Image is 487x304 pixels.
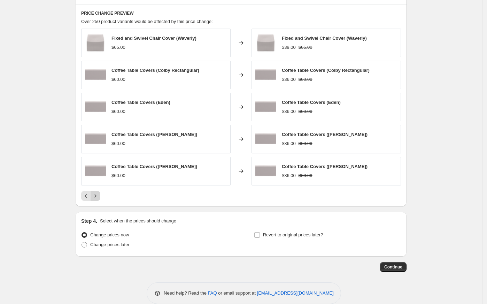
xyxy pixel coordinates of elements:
[111,132,197,137] span: Coffee Table Covers ([PERSON_NAME])
[111,140,125,147] div: $60.00
[299,44,312,51] strike: $65.00
[85,97,106,117] img: COFFEETABLECOVERS_80x.png
[282,172,296,179] div: $36.00
[282,68,370,73] span: Coffee Table Covers (Colby Rectangular)
[111,172,125,179] div: $60.00
[282,140,296,147] div: $36.00
[81,191,91,201] button: Previous
[91,191,100,201] button: Next
[282,132,368,137] span: Coffee Table Covers ([PERSON_NAME])
[255,161,276,182] img: COFFEETABLECOVERS_80x.png
[90,232,129,237] span: Change prices now
[81,19,213,24] span: Over 250 product variants would be affected by this price change:
[111,36,196,41] span: Fixed and Swivel Chair Cover (Waverly)
[81,191,100,201] nav: Pagination
[380,262,407,272] button: Continue
[164,290,208,296] span: Need help? Read the
[90,242,130,247] span: Change prices later
[85,64,106,85] img: COFFEETABLECOVERS_80x.png
[255,97,276,117] img: COFFEETABLECOVERS_80x.png
[299,172,312,179] strike: $60.00
[111,108,125,115] div: $60.00
[257,290,334,296] a: [EMAIL_ADDRESS][DOMAIN_NAME]
[111,100,170,105] span: Coffee Table Covers (Eden)
[282,108,296,115] div: $36.00
[255,32,276,53] img: CHAIRCOVERS_80x.png
[255,64,276,85] img: COFFEETABLECOVERS_80x.png
[111,68,199,73] span: Coffee Table Covers (Colby Rectangular)
[299,76,312,83] strike: $60.00
[282,44,296,51] div: $39.00
[384,264,402,270] span: Continue
[282,100,341,105] span: Coffee Table Covers (Eden)
[111,76,125,83] div: $60.00
[255,129,276,150] img: COFFEETABLECOVERS_80x.png
[299,140,312,147] strike: $60.00
[299,108,312,115] strike: $60.00
[81,218,97,225] h2: Step 4.
[111,44,125,51] div: $65.00
[85,129,106,150] img: COFFEETABLECOVERS_80x.png
[85,32,106,53] img: CHAIRCOVERS_80x.png
[111,164,197,169] span: Coffee Table Covers ([PERSON_NAME])
[282,36,367,41] span: Fixed and Swivel Chair Cover (Waverly)
[282,76,296,83] div: $36.00
[81,10,401,16] h6: PRICE CHANGE PREVIEW
[208,290,217,296] a: FAQ
[85,161,106,182] img: COFFEETABLECOVERS_80x.png
[282,164,368,169] span: Coffee Table Covers ([PERSON_NAME])
[100,218,176,225] p: Select when the prices should change
[263,232,323,237] span: Revert to original prices later?
[217,290,257,296] span: or email support at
